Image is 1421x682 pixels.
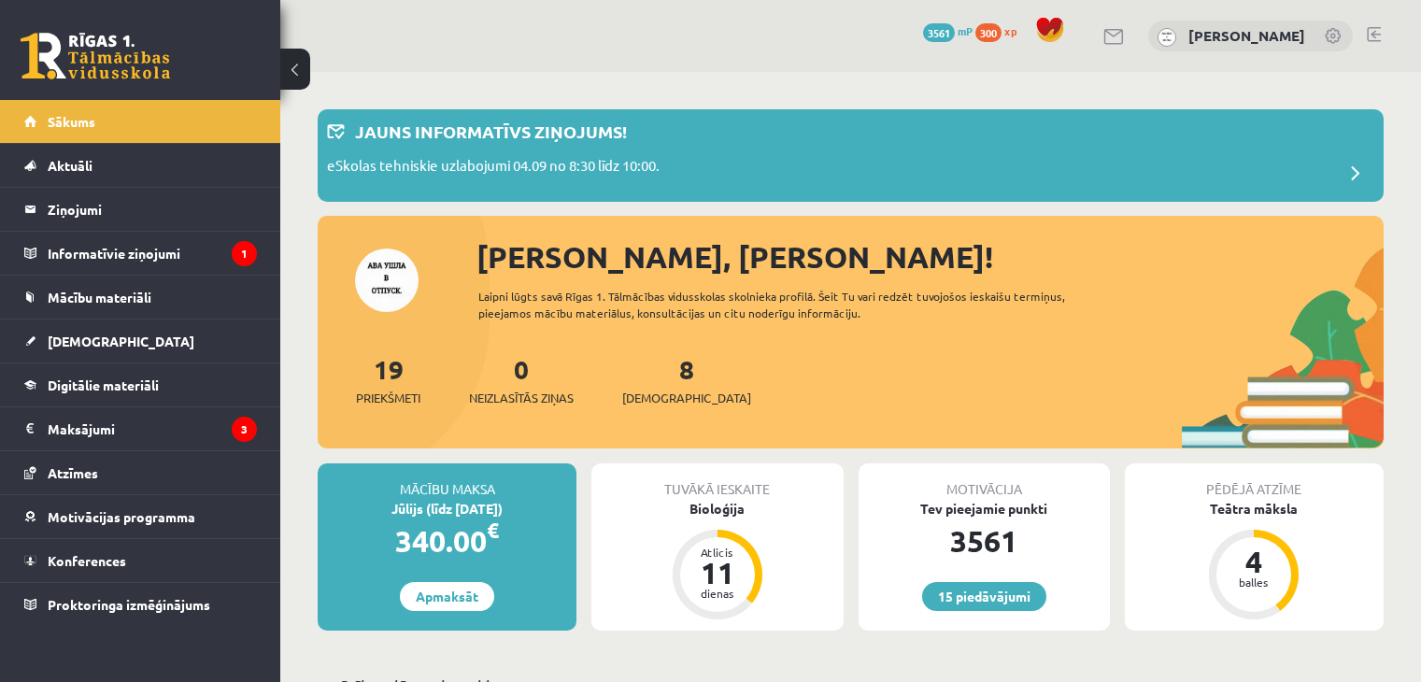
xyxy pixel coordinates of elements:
a: Apmaksāt [400,582,494,611]
span: xp [1004,23,1016,38]
span: Proktoringa izmēģinājums [48,596,210,613]
a: Aktuāli [24,144,257,187]
a: Atzīmes [24,451,257,494]
a: 8[DEMOGRAPHIC_DATA] [622,352,751,407]
p: Jauns informatīvs ziņojums! [355,119,627,144]
a: 300 xp [975,23,1026,38]
a: Jauns informatīvs ziņojums! eSkolas tehniskie uzlabojumi 04.09 no 8:30 līdz 10:00. [327,119,1374,192]
a: 15 piedāvājumi [922,582,1046,611]
p: eSkolas tehniskie uzlabojumi 04.09 no 8:30 līdz 10:00. [327,155,660,181]
a: Proktoringa izmēģinājums [24,583,257,626]
a: Bioloģija Atlicis 11 dienas [591,499,843,622]
span: Sākums [48,113,95,130]
a: 3561 mP [923,23,973,38]
span: Atzīmes [48,464,98,481]
div: 4 [1226,547,1282,576]
a: Teātra māksla 4 balles [1125,499,1384,622]
span: [DEMOGRAPHIC_DATA] [622,389,751,407]
span: Mācību materiāli [48,289,151,305]
span: Aktuāli [48,157,92,174]
div: 3561 [859,519,1110,563]
a: Informatīvie ziņojumi1 [24,232,257,275]
a: Motivācijas programma [24,495,257,538]
a: Konferences [24,539,257,582]
i: 3 [232,417,257,442]
a: Ziņojumi [24,188,257,231]
div: Atlicis [689,547,746,558]
div: balles [1226,576,1282,588]
a: [DEMOGRAPHIC_DATA] [24,320,257,362]
span: [DEMOGRAPHIC_DATA] [48,333,194,349]
span: Motivācijas programma [48,508,195,525]
div: Laipni lūgts savā Rīgas 1. Tālmācības vidusskolas skolnieka profilā. Šeit Tu vari redzēt tuvojošo... [478,288,1118,321]
div: Tev pieejamie punkti [859,499,1110,519]
legend: Informatīvie ziņojumi [48,232,257,275]
div: dienas [689,588,746,599]
div: 11 [689,558,746,588]
a: Maksājumi3 [24,407,257,450]
div: Teātra māksla [1125,499,1384,519]
span: Konferences [48,552,126,569]
legend: Ziņojumi [48,188,257,231]
span: 3561 [923,23,955,42]
i: 1 [232,241,257,266]
a: Rīgas 1. Tālmācības vidusskola [21,33,170,79]
span: Digitālie materiāli [48,377,159,393]
img: Viktorija Rimkute [1158,28,1176,47]
div: 340.00 [318,519,576,563]
span: Neizlasītās ziņas [469,389,574,407]
span: € [487,517,499,544]
legend: Maksājumi [48,407,257,450]
div: Tuvākā ieskaite [591,463,843,499]
a: [PERSON_NAME] [1188,26,1305,45]
span: Priekšmeti [356,389,420,407]
div: Bioloģija [591,499,843,519]
div: Pēdējā atzīme [1125,463,1384,499]
div: Jūlijs (līdz [DATE]) [318,499,576,519]
a: Sākums [24,100,257,143]
a: 0Neizlasītās ziņas [469,352,574,407]
span: mP [958,23,973,38]
a: Digitālie materiāli [24,363,257,406]
div: [PERSON_NAME], [PERSON_NAME]! [476,234,1384,279]
span: 300 [975,23,1002,42]
a: 19Priekšmeti [356,352,420,407]
div: Mācību maksa [318,463,576,499]
div: Motivācija [859,463,1110,499]
a: Mācību materiāli [24,276,257,319]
